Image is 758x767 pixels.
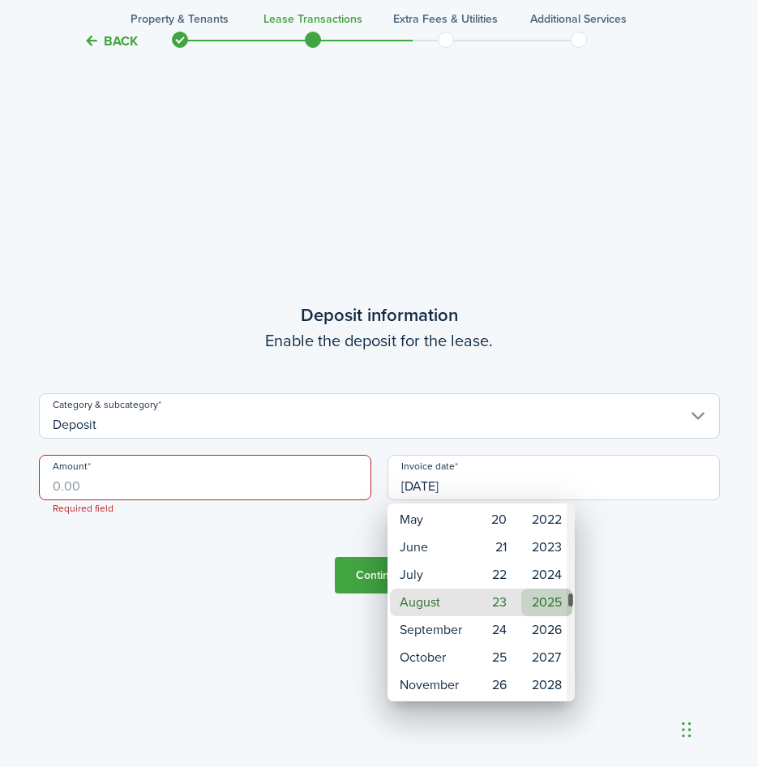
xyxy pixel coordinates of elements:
mbsc-wheel-item: 20 [477,506,516,533]
mbsc-wheel-item: 23 [477,589,516,616]
mbsc-wheel-item: 25 [477,644,516,671]
mbsc-wheel-item: 2027 [521,644,572,671]
mbsc-wheel-item: 2026 [521,616,572,644]
mbsc-wheel-item: 24 [477,616,516,644]
mbsc-wheel-item: June [390,533,472,561]
mbsc-wheel: Month [388,503,474,701]
mbsc-wheel: Year [519,503,575,701]
mbsc-wheel-item: 2024 [521,561,572,589]
mbsc-wheel-item: September [390,616,472,644]
mbsc-wheel-item: 2022 [521,506,572,533]
mbsc-wheel-item: 2028 [521,671,572,699]
mbsc-wheel-item: November [390,671,472,699]
mbsc-wheel: Day [474,503,519,701]
mbsc-wheel-item: 2023 [521,533,572,561]
mbsc-wheel-item: May [390,506,472,533]
mbsc-wheel-item: 22 [477,561,516,589]
mbsc-wheel-item: 21 [477,533,516,561]
mbsc-wheel-item: August [390,589,472,616]
mbsc-wheel-item: October [390,644,472,671]
mbsc-wheel-item: July [390,561,472,589]
mbsc-wheel-item: 2025 [521,589,572,616]
mbsc-wheel-item: 26 [477,671,516,699]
